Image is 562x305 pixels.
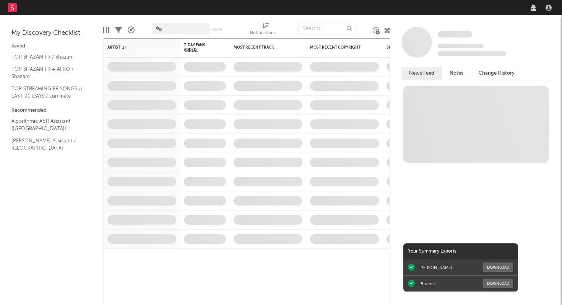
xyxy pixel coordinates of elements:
[11,42,92,51] div: Saved
[115,19,122,41] div: Filters
[471,67,522,80] button: Change History
[11,85,84,100] a: TOP STREAMING FR SONGS // LAST 90 DAYS / Luminate
[11,137,84,152] a: [PERSON_NAME] Assistant / [GEOGRAPHIC_DATA]
[11,117,84,133] a: Algorithmic A&R Assistant ([GEOGRAPHIC_DATA])
[442,67,471,80] button: Notes
[483,263,513,272] button: Download
[250,19,281,41] div: Notifications (Artist)
[387,45,444,50] div: Spotify Monthly Listeners
[103,19,109,41] div: Edit Columns
[438,31,472,38] span: Some Artist
[419,265,452,270] div: [PERSON_NAME]
[401,67,442,80] button: News Feed
[403,243,518,259] div: Your Summary Exports
[11,65,84,81] a: TOP SHAZAM FR + AFRO / Shazam
[438,31,472,38] a: Some Artist
[11,29,92,38] div: My Discovery Checklist
[184,43,214,52] span: 7-Day Fans Added
[169,44,176,51] button: Filter by Artist
[371,44,379,51] button: Filter by Most Recent Copyright
[107,45,165,50] div: Artist
[310,45,367,50] div: Most Recent Copyright
[128,19,135,41] div: A&R Pipeline
[212,28,222,32] button: Save
[438,51,506,56] span: 0 fans last week
[298,23,356,34] input: Search...
[218,44,226,51] button: Filter by 7-Day Fans Added
[234,45,291,50] div: Most Recent Track
[438,44,484,48] span: Tracking Since: [DATE]
[250,29,281,38] div: Notifications (Artist)
[11,106,92,115] div: Recommended
[419,281,435,286] div: Phoenix
[483,279,513,288] button: Download
[295,44,302,51] button: Filter by Most Recent Track
[11,53,84,61] a: TOP SHAZAM FR / Shazam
